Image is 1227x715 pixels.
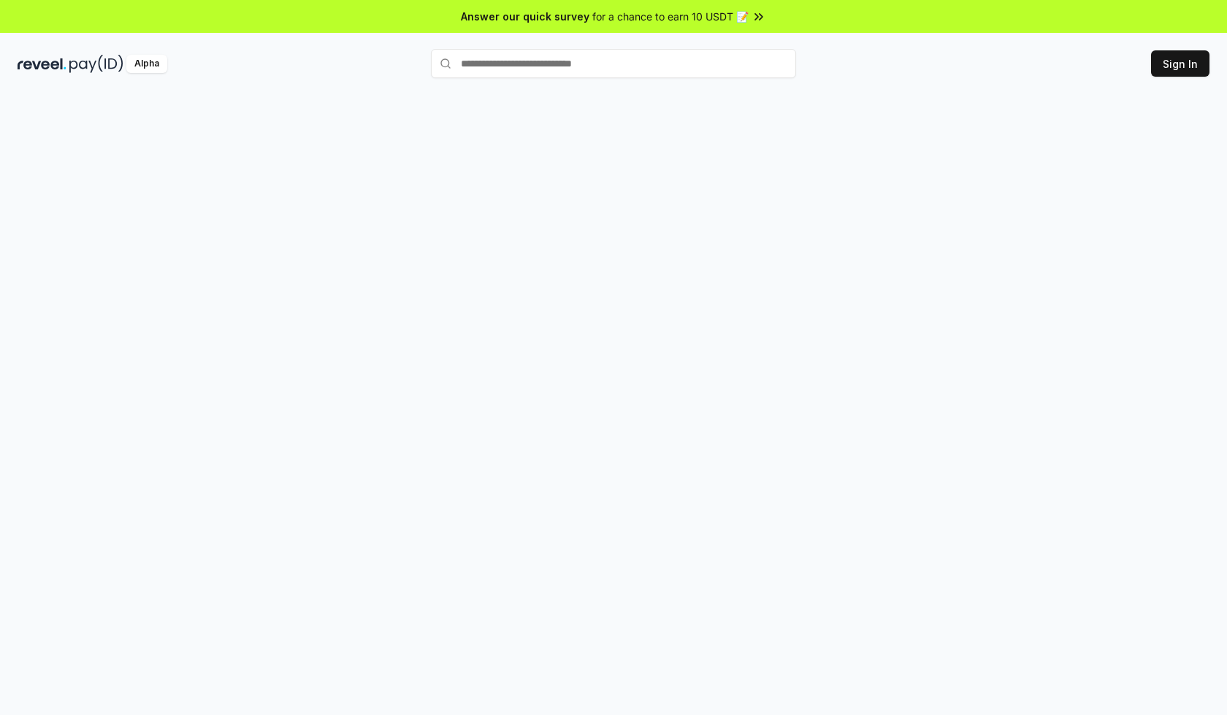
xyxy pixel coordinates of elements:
[18,55,66,73] img: reveel_dark
[1151,50,1209,77] button: Sign In
[461,9,589,24] span: Answer our quick survey
[69,55,123,73] img: pay_id
[126,55,167,73] div: Alpha
[592,9,749,24] span: for a chance to earn 10 USDT 📝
